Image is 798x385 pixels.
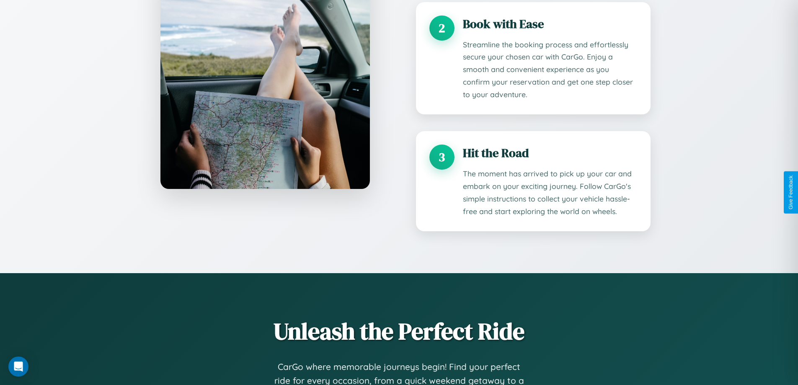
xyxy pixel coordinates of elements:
h2: Unleash the Perfect Ride [148,315,651,347]
h3: Book with Ease [463,16,637,32]
div: Give Feedback [788,176,794,209]
div: Open Intercom Messenger [8,357,28,377]
div: 2 [429,16,455,41]
p: The moment has arrived to pick up your car and embark on your exciting journey. Follow CarGo's si... [463,168,637,218]
p: Streamline the booking process and effortlessly secure your chosen car with CarGo. Enjoy a smooth... [463,39,637,101]
h3: Hit the Road [463,145,637,161]
div: 3 [429,145,455,170]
